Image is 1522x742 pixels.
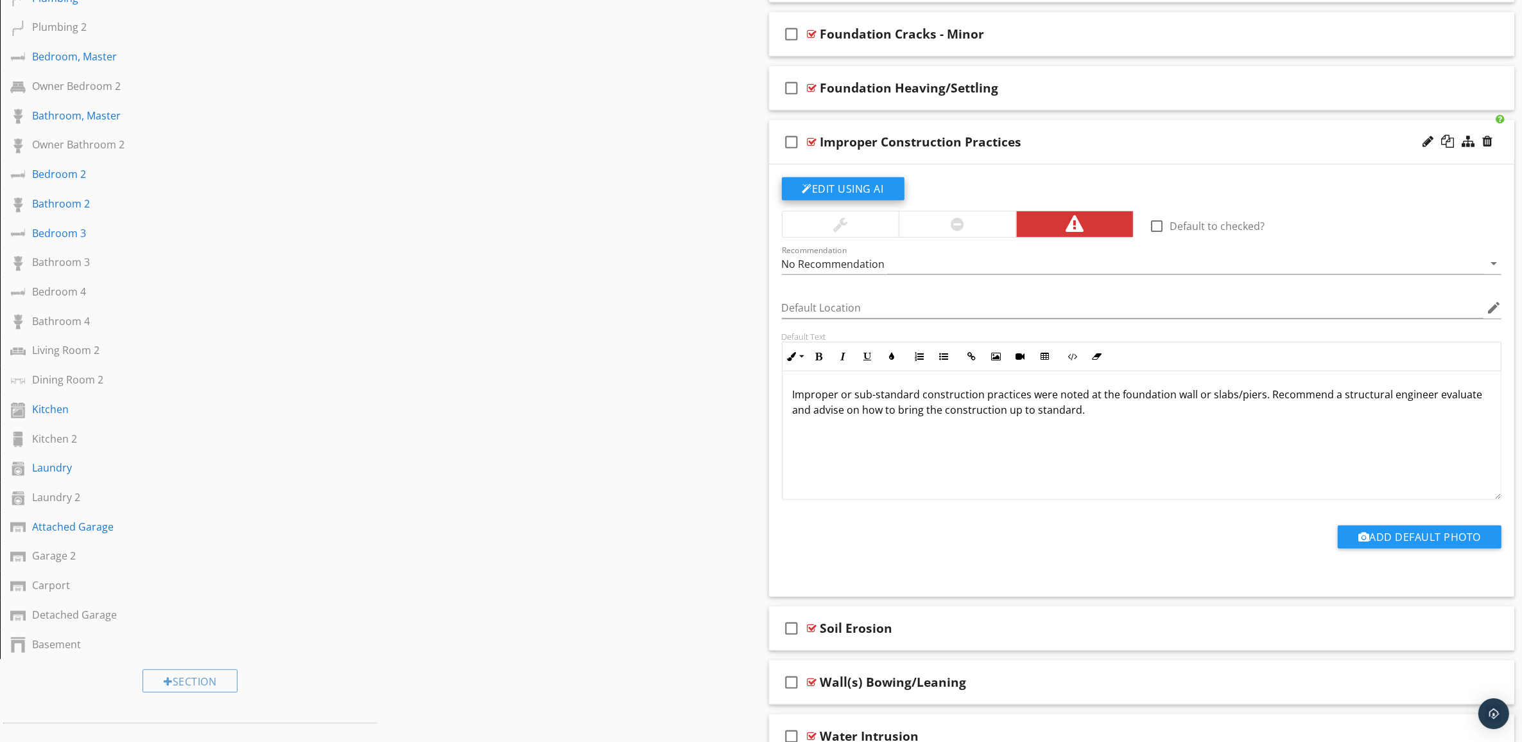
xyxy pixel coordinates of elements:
[32,607,320,623] div: Detached Garage
[782,667,802,698] i: check_box_outline_blank
[32,284,320,299] div: Bedroom 4
[32,225,320,241] div: Bedroom 3
[793,387,1491,418] p: Improper or sub-standard construction practices were noted at the foundation wall or slabs/piers....
[820,80,999,96] div: Foundation Heaving/Settling
[1486,300,1501,315] i: edit
[820,675,967,690] div: Wall(s) Bowing/Leaning
[782,613,802,644] i: check_box_outline_blank
[831,344,856,369] button: Italic (Ctrl+I)
[820,621,893,636] div: Soil Erosion
[782,297,1484,319] input: Default Location
[1060,344,1085,369] button: Code View
[32,196,320,211] div: Bathroom 2
[960,344,984,369] button: Insert Link (Ctrl+K)
[32,49,320,64] div: Bedroom, Master
[820,26,985,42] div: Foundation Cracks - Minor
[32,108,320,123] div: Bathroom, Master
[1033,344,1057,369] button: Insert Table
[32,166,320,182] div: Bedroom 2
[32,342,320,358] div: Living Room 2
[32,254,320,270] div: Bathroom 3
[1008,344,1033,369] button: Insert Video
[32,19,320,35] div: Plumbing 2
[1478,698,1509,729] div: Open Intercom Messenger
[32,431,320,446] div: Kitchen 2
[782,73,802,103] i: check_box_outline_blank
[32,519,320,534] div: Attached Garage
[783,344,807,369] button: Inline Style
[32,372,320,387] div: Dining Room 2
[932,344,956,369] button: Unordered List
[1338,526,1501,549] button: Add Default Photo
[32,78,320,94] div: Owner Bedroom 2
[782,177,904,200] button: Edit Using AI
[32,578,320,593] div: Carport
[782,258,885,270] div: No Recommendation
[32,460,320,475] div: Laundry
[782,331,1502,342] div: Default Text
[1085,344,1109,369] button: Clear Formatting
[32,314,320,329] div: Bathroom 4
[782,127,802,157] i: check_box_outline_blank
[32,548,320,563] div: Garage 2
[820,134,1022,150] div: Improper Construction Practices
[984,344,1008,369] button: Insert Image (Ctrl+P)
[32,402,320,417] div: Kitchen
[32,137,320,152] div: Owner Bathroom 2
[908,344,932,369] button: Ordered List
[143,669,238,693] div: Section
[1486,256,1501,271] i: arrow_drop_down
[880,344,904,369] button: Colors
[32,490,320,505] div: Laundry 2
[32,637,320,652] div: Basement
[807,344,831,369] button: Bold (Ctrl+B)
[782,19,802,49] i: check_box_outline_blank
[1170,220,1265,233] label: Default to checked?
[856,344,880,369] button: Underline (Ctrl+U)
